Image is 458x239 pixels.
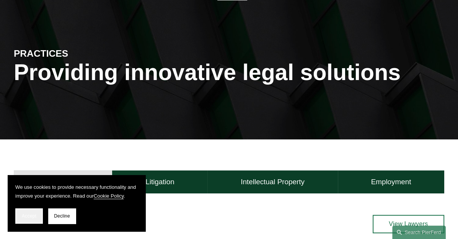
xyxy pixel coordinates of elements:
span: Decline [54,213,70,219]
h4: Employment [371,177,411,187]
p: We use cookies to provide necessary functionality and improve your experience. Read our . [15,183,138,201]
h4: PRACTICES [14,47,121,59]
a: View Lawyers [373,215,445,233]
button: Accept [15,208,43,224]
section: Cookie banner [8,175,145,231]
span: Accept [22,213,36,219]
h1: Providing innovative legal solutions [14,60,444,86]
a: Cookie Policy [94,193,124,199]
button: Decline [48,208,76,224]
h4: Litigation [145,177,174,187]
h4: Intellectual Property [241,177,305,187]
a: Search this site [392,226,446,239]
